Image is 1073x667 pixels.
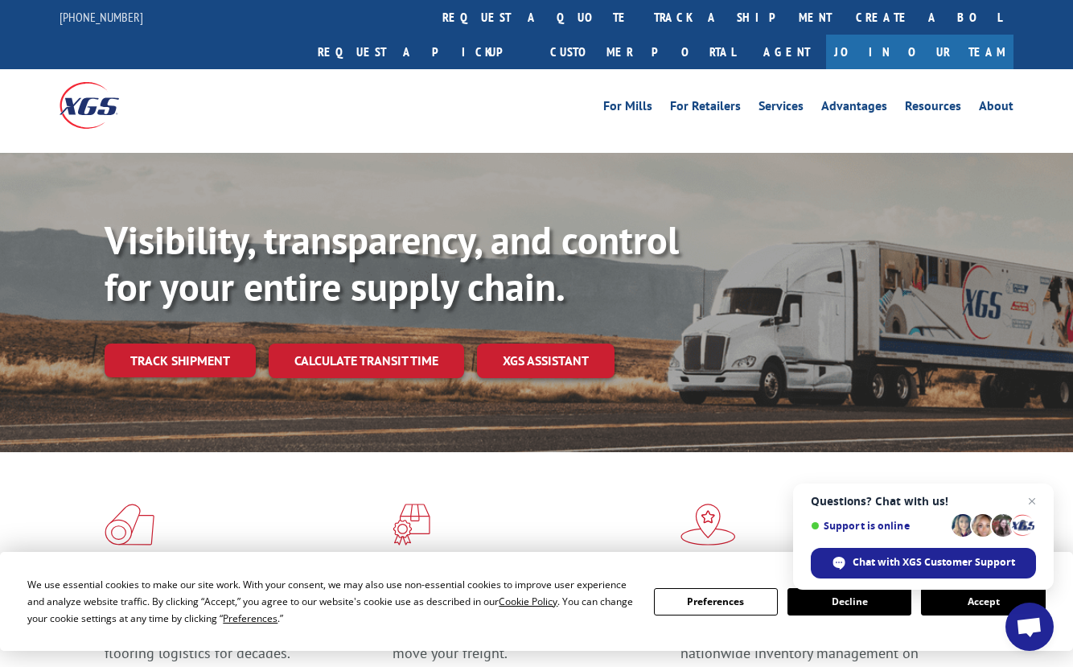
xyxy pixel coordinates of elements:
a: For Retailers [670,100,741,117]
button: Decline [787,588,911,616]
div: Chat with XGS Customer Support [811,548,1036,578]
div: Open chat [1005,603,1054,651]
a: [PHONE_NUMBER] [60,9,143,25]
a: Resources [905,100,961,117]
a: About [979,100,1013,117]
a: Customer Portal [538,35,747,69]
span: Preferences [223,611,277,625]
span: Cookie Policy [499,595,557,608]
span: Chat with XGS Customer Support [853,555,1015,570]
img: xgs-icon-total-supply-chain-intelligence-red [105,504,154,546]
button: Preferences [654,588,778,616]
b: Visibility, transparency, and control for your entire supply chain. [105,215,679,311]
img: xgs-icon-flagship-distribution-model-red [680,504,736,546]
a: For Mills [603,100,652,117]
a: XGS ASSISTANT [477,344,615,378]
span: Close chat [1022,492,1042,511]
span: As an industry carrier of choice, XGS has brought innovation and dedication to flooring logistics... [105,605,354,662]
a: Track shipment [105,344,256,377]
span: Questions? Chat with us! [811,495,1036,508]
button: Accept [921,588,1045,616]
a: Join Our Team [826,35,1013,69]
div: We use essential cookies to make our site work. With your consent, we may also use non-essential ... [27,576,634,627]
a: Services [758,100,804,117]
a: Advantages [821,100,887,117]
a: Calculate transit time [269,344,464,378]
img: xgs-icon-focused-on-flooring-red [393,504,430,546]
a: Agent [747,35,826,69]
a: Request a pickup [306,35,538,69]
span: Support is online [811,520,946,532]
